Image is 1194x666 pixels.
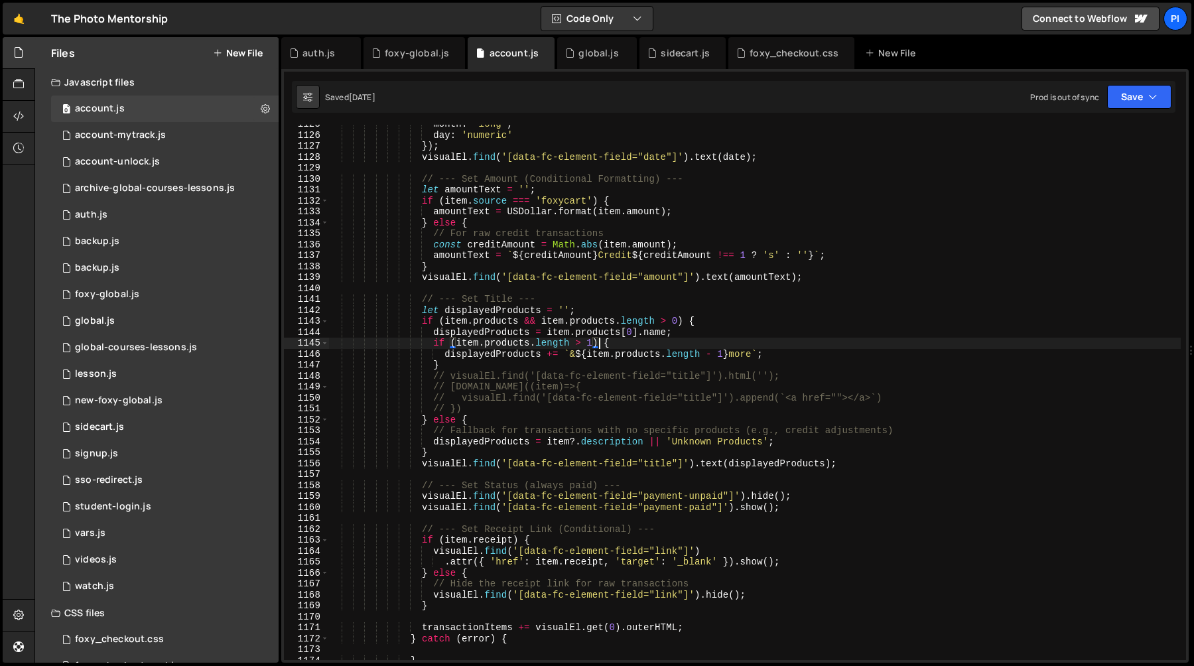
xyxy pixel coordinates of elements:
div: global.js [578,46,618,60]
a: Pi [1163,7,1187,31]
div: 1156 [284,458,329,470]
div: 1161 [284,513,329,524]
div: 13533/34220.js [51,96,279,122]
div: 13533/45031.js [51,228,279,255]
div: auth.js [302,46,335,60]
div: 13533/47004.js [51,467,279,494]
div: 1163 [284,535,329,546]
div: new-foxy-global.js [75,395,163,407]
div: foxy-global.js [385,46,449,60]
div: 1139 [284,272,329,283]
div: sidecart.js [75,421,124,433]
div: 1172 [284,633,329,645]
div: Saved [325,92,375,103]
div: 1171 [284,622,329,633]
h2: Files [51,46,75,60]
div: 1146 [284,349,329,360]
div: 1133 [284,206,329,218]
div: 13533/40053.js [51,387,279,414]
button: Save [1107,85,1171,109]
div: 1148 [284,371,329,382]
div: 13533/41206.js [51,149,279,175]
div: New File [865,46,921,60]
div: 1149 [284,381,329,393]
div: 13533/35364.js [51,440,279,467]
div: 1145 [284,338,329,349]
div: account.js [75,103,125,115]
div: 13533/45030.js [51,255,279,281]
div: 1151 [284,403,329,415]
div: 1160 [284,502,329,513]
div: 1157 [284,469,329,480]
div: global.js [75,315,115,327]
div: 13533/42246.js [51,547,279,573]
div: vars.js [75,527,105,539]
div: account-unlock.js [75,156,160,168]
div: 1130 [284,174,329,185]
div: signup.js [75,448,118,460]
div: 13533/34219.js [51,281,279,308]
div: 1126 [284,130,329,141]
div: foxy-global.js [75,289,139,300]
div: 13533/35472.js [51,361,279,387]
div: 1142 [284,305,329,316]
div: 1168 [284,590,329,601]
div: 1136 [284,239,329,251]
div: The Photo Mentorship [51,11,168,27]
div: 1138 [284,261,329,273]
button: Code Only [541,7,653,31]
div: 13533/43968.js [51,175,279,202]
div: 1150 [284,393,329,404]
div: 1173 [284,644,329,655]
div: archive-global-courses-lessons.js [75,182,235,194]
div: 1141 [284,294,329,305]
div: backup.js [75,262,119,274]
div: 1140 [284,283,329,295]
div: foxy_checkout.css [75,633,164,645]
div: watch.js [75,580,114,592]
div: global-courses-lessons.js [75,342,197,354]
div: Prod is out of sync [1030,92,1099,103]
div: sso-redirect.js [75,474,143,486]
a: Connect to Webflow [1022,7,1160,31]
div: 1162 [284,524,329,535]
div: 1155 [284,447,329,458]
div: 1165 [284,557,329,568]
div: 13533/38628.js [51,122,279,149]
div: 1137 [284,250,329,261]
div: 1153 [284,425,329,436]
div: 1167 [284,578,329,590]
div: 13533/43446.js [51,414,279,440]
div: account.js [490,46,539,60]
div: backup.js [75,235,119,247]
div: 13533/39483.js [51,308,279,334]
div: lesson.js [75,368,117,380]
div: 1170 [284,612,329,623]
span: 0 [62,105,70,115]
div: sidecart.js [661,46,710,60]
div: videos.js [75,554,117,566]
div: Javascript files [35,69,279,96]
div: 1129 [284,163,329,174]
div: 13533/38507.css [51,626,279,653]
div: CSS files [35,600,279,626]
div: auth.js [75,209,107,221]
div: [DATE] [349,92,375,103]
div: 1134 [284,218,329,229]
div: 13533/34034.js [51,202,279,228]
div: account-mytrack.js [75,129,166,141]
div: 1131 [284,184,329,196]
div: 1147 [284,360,329,371]
div: 1154 [284,436,329,448]
div: 13533/46953.js [51,494,279,520]
div: 1125 [284,119,329,130]
div: 1144 [284,327,329,338]
div: 1159 [284,491,329,502]
div: 1166 [284,568,329,579]
div: 1143 [284,316,329,327]
div: 1135 [284,228,329,239]
button: New File [213,48,263,58]
div: 1169 [284,600,329,612]
div: 1132 [284,196,329,207]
